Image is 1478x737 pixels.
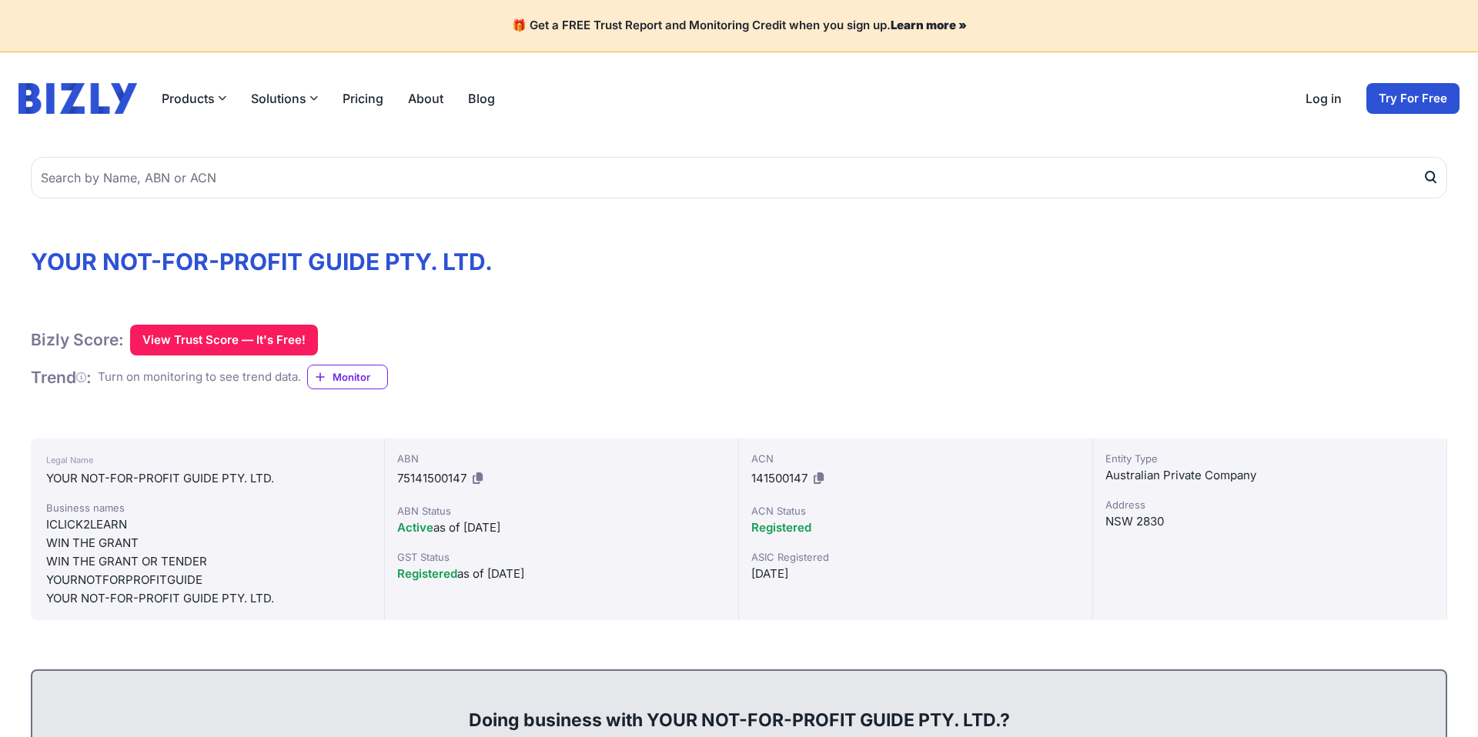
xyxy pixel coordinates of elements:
[48,683,1430,732] div: Doing business with YOUR NOT-FOR-PROFIT GUIDE PTY. LTD.?
[31,329,124,350] h1: Bizly Score:
[162,89,226,108] button: Products
[1105,451,1434,466] div: Entity Type
[397,566,457,581] span: Registered
[31,367,92,388] h1: Trend :
[307,365,388,389] a: Monitor
[46,500,369,515] div: Business names
[333,369,387,385] span: Monitor
[751,565,1080,583] div: [DATE]
[891,18,967,32] a: Learn more »
[751,451,1080,466] div: ACN
[130,325,318,355] button: View Trust Score — It's Free!
[397,565,726,583] div: as of [DATE]
[46,571,369,589] div: YOURNOTFORPROFITGUIDE
[751,471,808,485] span: 141500147
[18,18,1460,33] h4: 🎁 Get a FREE Trust Report and Monitoring Credit when you sign up.
[46,515,369,534] div: ICLICK2LEARN
[468,89,495,108] a: Blog
[31,248,1447,275] h1: YOUR NOT-FOR-PROFIT GUIDE PTY. LTD.
[1105,512,1434,531] div: NSW 2830
[397,520,433,535] span: Active
[397,503,726,519] div: ABN Status
[1306,89,1342,108] a: Log in
[98,368,301,386] div: Turn on monitoring to see trend data.
[1105,466,1434,485] div: Australian Private Company
[397,451,726,466] div: ABN
[397,471,466,485] span: 75141500147
[343,89,383,108] a: Pricing
[46,469,369,488] div: YOUR NOT-FOR-PROFIT GUIDE PTY. LTD.
[751,549,1080,565] div: ASIC Registered
[751,503,1080,519] div: ACN Status
[751,520,811,535] span: Registered
[251,89,318,108] button: Solutions
[408,89,443,108] a: About
[46,589,369,608] div: YOUR NOT-FOR-PROFIT GUIDE PTY. LTD.
[1105,497,1434,512] div: Address
[397,519,726,537] div: as of [DATE]
[46,451,369,469] div: Legal Name
[31,157,1447,198] input: Search by Name, ABN or ACN
[397,549,726,565] div: GST Status
[1366,83,1460,114] a: Try For Free
[46,552,369,571] div: WIN THE GRANT OR TENDER
[46,534,369,552] div: WIN THE GRANT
